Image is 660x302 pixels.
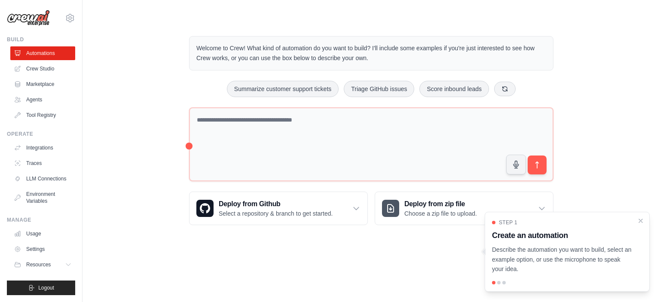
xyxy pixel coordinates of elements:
a: Integrations [10,141,75,155]
div: Manage [7,217,75,223]
a: Marketplace [10,77,75,91]
img: Logo [7,10,50,26]
iframe: Chat Widget [617,261,660,302]
h3: Create an automation [492,229,632,241]
a: Usage [10,227,75,241]
button: Resources [10,258,75,271]
div: Build [7,36,75,43]
button: Score inbound leads [419,81,489,97]
button: Triage GitHub issues [344,81,414,97]
a: Traces [10,156,75,170]
span: Resources [26,261,51,268]
a: Environment Variables [10,187,75,208]
span: Step 1 [499,219,517,226]
a: Agents [10,93,75,107]
a: Tool Registry [10,108,75,122]
p: Describe the automation you want to build, select an example option, or use the microphone to spe... [492,245,632,274]
a: Crew Studio [10,62,75,76]
div: Operate [7,131,75,137]
button: Summarize customer support tickets [227,81,339,97]
h3: Deploy from zip file [404,199,477,209]
p: Choose a zip file to upload. [404,209,477,218]
button: Close walkthrough [637,217,644,224]
p: Select a repository & branch to get started. [219,209,333,218]
button: Logout [7,281,75,295]
p: Welcome to Crew! What kind of automation do you want to build? I'll include some examples if you'... [196,43,546,63]
a: LLM Connections [10,172,75,186]
span: Logout [38,284,54,291]
a: Settings [10,242,75,256]
h3: Deploy from Github [219,199,333,209]
a: Automations [10,46,75,60]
